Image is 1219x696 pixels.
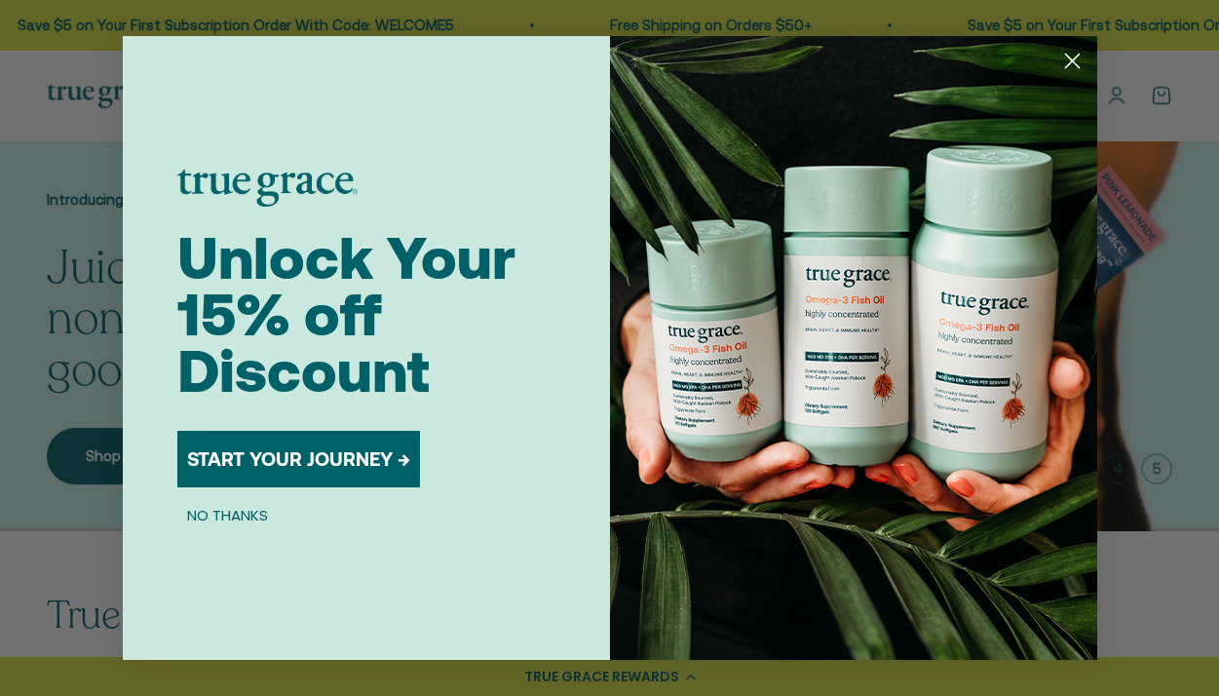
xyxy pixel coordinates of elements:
img: logo placeholder [177,170,358,207]
img: 098727d5-50f8-4f9b-9554-844bb8da1403.jpeg [610,36,1097,660]
button: NO THANKS [177,503,278,526]
span: Unlock Your 15% off Discount [177,224,515,405]
button: START YOUR JOURNEY → [177,431,420,487]
button: Close dialog [1055,44,1089,78]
